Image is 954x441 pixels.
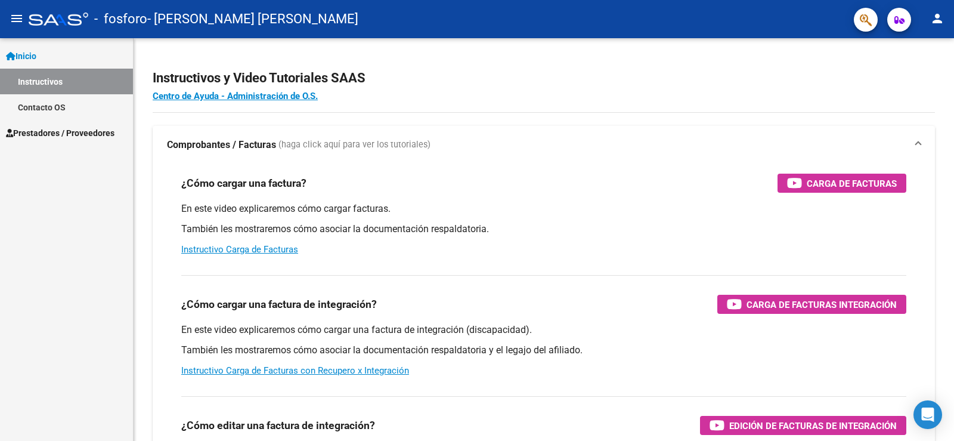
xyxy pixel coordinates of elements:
[930,11,944,26] mat-icon: person
[181,175,306,192] h3: ¿Cómo cargar una factura?
[747,297,897,312] span: Carga de Facturas Integración
[147,6,358,32] span: - [PERSON_NAME] [PERSON_NAME]
[181,417,375,434] h3: ¿Cómo editar una factura de integración?
[700,416,906,435] button: Edición de Facturas de integración
[181,223,906,236] p: También les mostraremos cómo asociar la documentación respaldatoria.
[6,127,114,140] span: Prestadores / Proveedores
[153,91,318,101] a: Centro de Ayuda - Administración de O.S.
[181,365,409,376] a: Instructivo Carga de Facturas con Recupero x Integración
[153,67,935,90] h2: Instructivos y Video Tutoriales SAAS
[729,418,897,433] span: Edición de Facturas de integración
[10,11,24,26] mat-icon: menu
[181,323,906,337] p: En este video explicaremos cómo cargar una factura de integración (discapacidad).
[807,176,897,191] span: Carga de Facturas
[181,296,377,313] h3: ¿Cómo cargar una factura de integración?
[181,244,298,255] a: Instructivo Carga de Facturas
[181,202,906,215] p: En este video explicaremos cómo cargar facturas.
[181,344,906,357] p: También les mostraremos cómo asociar la documentación respaldatoria y el legajo del afiliado.
[717,295,906,314] button: Carga de Facturas Integración
[278,138,430,152] span: (haga click aquí para ver los tutoriales)
[778,174,906,193] button: Carga de Facturas
[167,138,276,152] strong: Comprobantes / Facturas
[913,400,942,429] div: Open Intercom Messenger
[153,126,935,164] mat-expansion-panel-header: Comprobantes / Facturas (haga click aquí para ver los tutoriales)
[94,6,147,32] span: - fosforo
[6,50,36,63] span: Inicio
